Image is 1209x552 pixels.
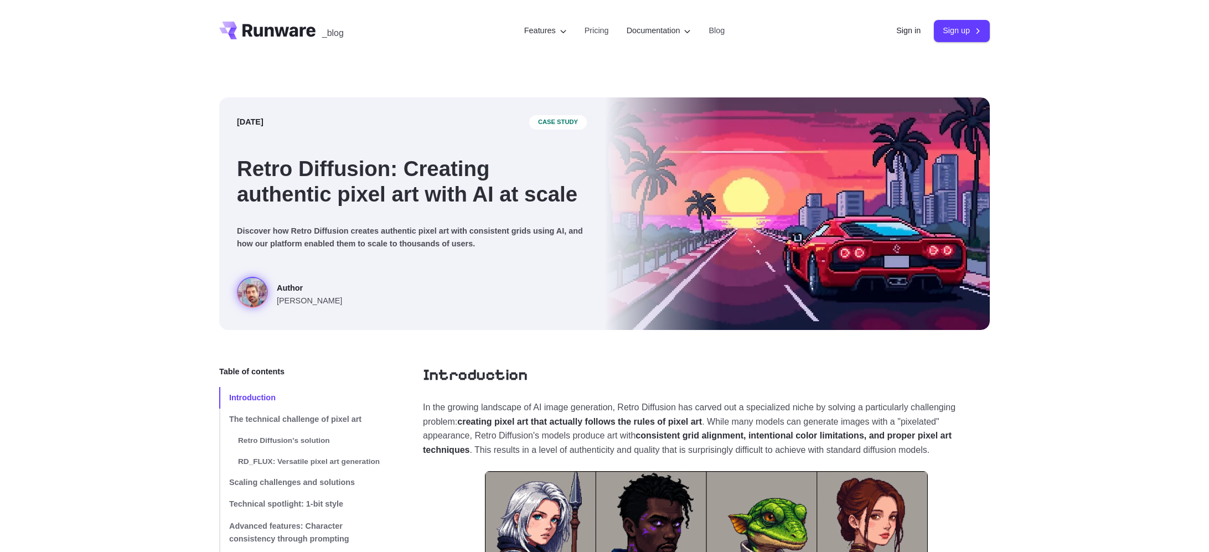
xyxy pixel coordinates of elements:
[934,20,990,42] a: Sign up
[229,393,276,402] span: Introduction
[219,451,387,472] a: RD_FLUX: Versatile pixel art generation
[229,478,355,487] span: Scaling challenges and solutions
[277,282,342,295] span: Author
[896,24,921,37] a: Sign in
[238,457,380,466] span: RD_FLUX: Versatile pixel art generation
[423,365,528,385] a: Introduction
[219,22,316,39] a: Go to /
[238,436,330,445] span: Retro Diffusion's solution
[322,29,344,38] span: _blog
[237,156,587,207] h1: Retro Diffusion: Creating authentic pixel art with AI at scale
[229,415,361,424] span: The technical challenge of pixel art
[709,24,725,37] a: Blog
[423,431,952,455] strong: consistent grid alignment, intentional color limitations, and proper pixel art techniques
[277,295,342,307] span: [PERSON_NAME]
[219,472,387,493] a: Scaling challenges and solutions
[237,116,263,128] time: [DATE]
[322,22,344,39] a: _blog
[219,493,387,515] a: Technical spotlight: 1-bit style
[524,24,567,37] label: Features
[604,97,990,330] img: a red sports car on a futuristic highway with a sunset and city skyline in the background, styled...
[219,515,387,550] a: Advanced features: Character consistency through prompting
[585,24,609,37] a: Pricing
[423,400,990,457] p: In the growing landscape of AI image generation, Retro Diffusion has carved out a specialized nic...
[219,387,387,409] a: Introduction
[229,522,349,543] span: Advanced features: Character consistency through prompting
[529,115,587,130] span: case study
[237,277,342,312] a: a red sports car on a futuristic highway with a sunset and city skyline in the background, styled...
[627,24,691,37] label: Documentation
[219,409,387,430] a: The technical challenge of pixel art
[237,225,587,250] p: Discover how Retro Diffusion creates authentic pixel art with consistent grids using AI, and how ...
[219,365,285,378] span: Table of contents
[229,499,343,508] span: Technical spotlight: 1-bit style
[219,430,387,451] a: Retro Diffusion's solution
[457,417,702,426] strong: creating pixel art that actually follows the rules of pixel art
